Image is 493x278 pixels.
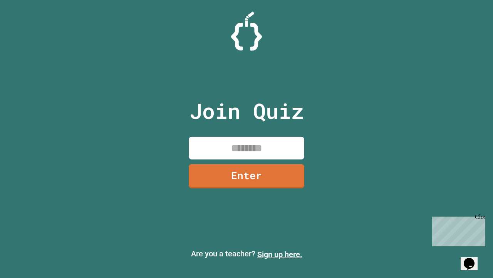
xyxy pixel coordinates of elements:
p: Join Quiz [189,95,304,127]
iframe: chat widget [429,214,485,246]
p: Are you a teacher? [6,248,487,260]
a: Enter [189,164,304,188]
iframe: chat widget [461,247,485,270]
img: Logo.svg [231,12,262,51]
a: Sign up here. [257,250,302,259]
div: Chat with us now!Close [3,3,53,49]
